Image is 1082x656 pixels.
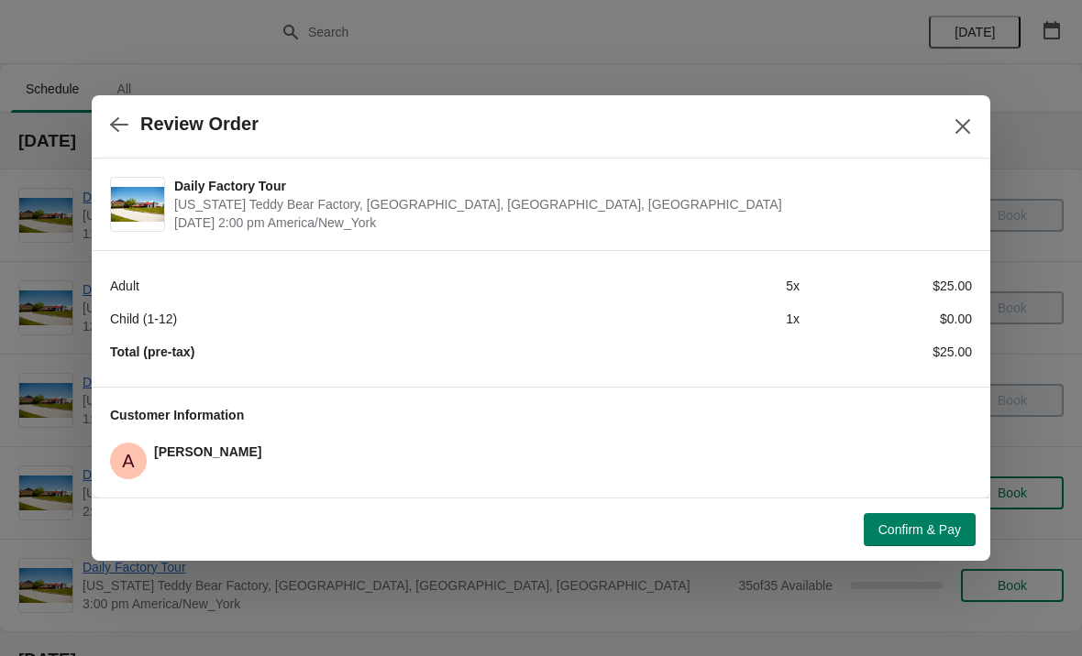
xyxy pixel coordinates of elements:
span: Confirm & Pay [878,522,961,537]
img: Daily Factory Tour | Vermont Teddy Bear Factory, Shelburne Road, Shelburne, VT, USA | September 1... [111,187,164,223]
div: Adult [110,277,627,295]
div: $0.00 [800,310,972,328]
h2: Review Order [140,114,259,135]
span: [DATE] 2:00 pm America/New_York [174,213,963,232]
div: $25.00 [800,277,972,295]
button: Confirm & Pay [864,513,976,546]
text: A [122,451,135,471]
span: Daily Factory Tour [174,177,963,195]
button: Close [946,110,979,143]
strong: Total (pre-tax) [110,344,194,359]
div: 5 x [627,277,800,295]
div: 1 x [627,310,800,328]
span: [US_STATE] Teddy Bear Factory, [GEOGRAPHIC_DATA], [GEOGRAPHIC_DATA], [GEOGRAPHIC_DATA] [174,195,963,213]
span: Adam [110,443,147,479]
div: $25.00 [800,343,972,361]
span: Customer Information [110,408,244,422]
div: Child (1-12) [110,310,627,328]
span: [PERSON_NAME] [154,444,261,459]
